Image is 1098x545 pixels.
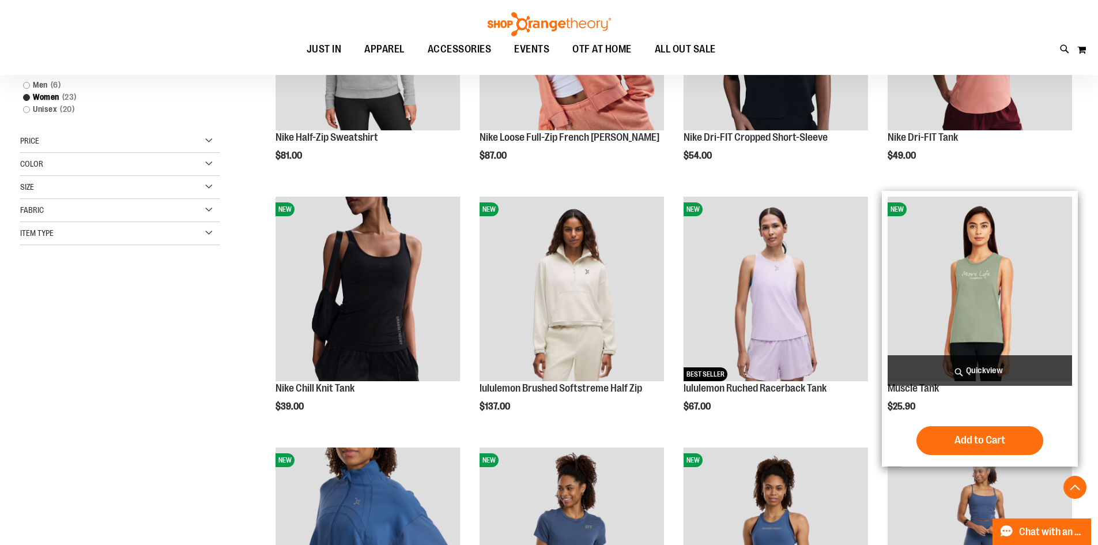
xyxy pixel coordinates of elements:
a: Unisex20 [17,103,209,115]
img: Shop Orangetheory [486,12,613,36]
a: lululemon Ruched Racerback Tank [684,382,827,394]
span: Add to Cart [954,434,1005,446]
span: 20 [57,103,77,115]
span: Color [20,159,43,168]
a: Nike Loose Full-Zip French [PERSON_NAME] [480,131,659,143]
span: Price [20,136,39,145]
div: product [474,191,670,441]
a: Nike Dri-FIT Tank [888,131,958,143]
img: lululemon Ruched Racerback Tank [684,197,868,381]
span: BEST SELLER [684,367,727,381]
span: $81.00 [276,151,304,161]
span: NEW [276,453,295,467]
a: Nike Half-Zip Sweatshirt [276,131,378,143]
span: $67.00 [684,401,712,412]
img: Nike Chill Knit Tank [276,197,460,381]
span: Item Type [20,228,54,238]
button: Chat with an Expert [993,518,1092,545]
span: ALL OUT SALE [655,36,716,62]
span: $39.00 [276,401,305,412]
span: $87.00 [480,151,508,161]
span: 23 [59,91,80,103]
a: Women23 [17,91,209,103]
img: lululemon Brushed Softstreme Half Zip [480,197,664,381]
span: $137.00 [480,401,512,412]
span: NEW [276,202,295,216]
span: NEW [888,202,907,216]
span: OTF AT HOME [572,36,632,62]
span: $54.00 [684,151,714,161]
span: EVENTS [514,36,549,62]
a: lululemon Brushed Softstreme Half ZipNEW [480,197,664,383]
a: Muscle Tank [888,382,939,394]
a: lululemon Ruched Racerback TankNEWBEST SELLER [684,197,868,383]
span: Chat with an Expert [1019,527,1084,538]
span: NEW [480,453,499,467]
a: lululemon Brushed Softstreme Half Zip [480,382,642,394]
div: product [882,191,1078,467]
span: $49.00 [888,151,918,161]
a: Nike Dri-FIT Cropped Short-Sleeve [684,131,828,143]
a: Quickview [888,355,1072,386]
span: ACCESSORIES [428,36,492,62]
img: Muscle Tank [888,197,1072,381]
span: Size [20,182,34,191]
div: product [678,191,874,441]
span: $25.90 [888,401,917,412]
span: Fabric [20,205,44,215]
span: NEW [480,202,499,216]
span: 6 [48,79,64,91]
button: Add to Cart [916,426,1043,455]
a: Muscle TankNEW [888,197,1072,383]
span: JUST IN [307,36,342,62]
span: NEW [684,453,703,467]
button: Back To Top [1063,476,1086,499]
a: Men6 [17,79,209,91]
a: Nike Chill Knit TankNEW [276,197,460,383]
a: Nike Chill Knit Tank [276,382,354,394]
span: APPAREL [364,36,405,62]
div: product [270,191,466,441]
span: NEW [684,202,703,216]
